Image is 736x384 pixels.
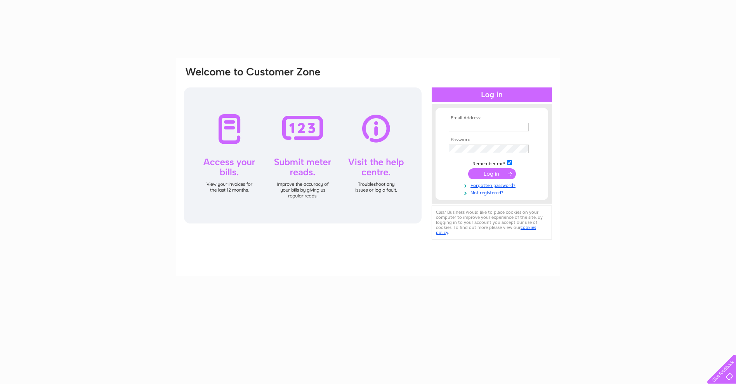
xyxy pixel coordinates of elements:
[447,115,537,121] th: Email Address:
[432,206,552,239] div: Clear Business would like to place cookies on your computer to improve your experience of the sit...
[449,189,537,196] a: Not registered?
[468,168,516,179] input: Submit
[447,137,537,143] th: Password:
[447,159,537,167] td: Remember me?
[436,225,536,235] a: cookies policy
[449,181,537,189] a: Forgotten password?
